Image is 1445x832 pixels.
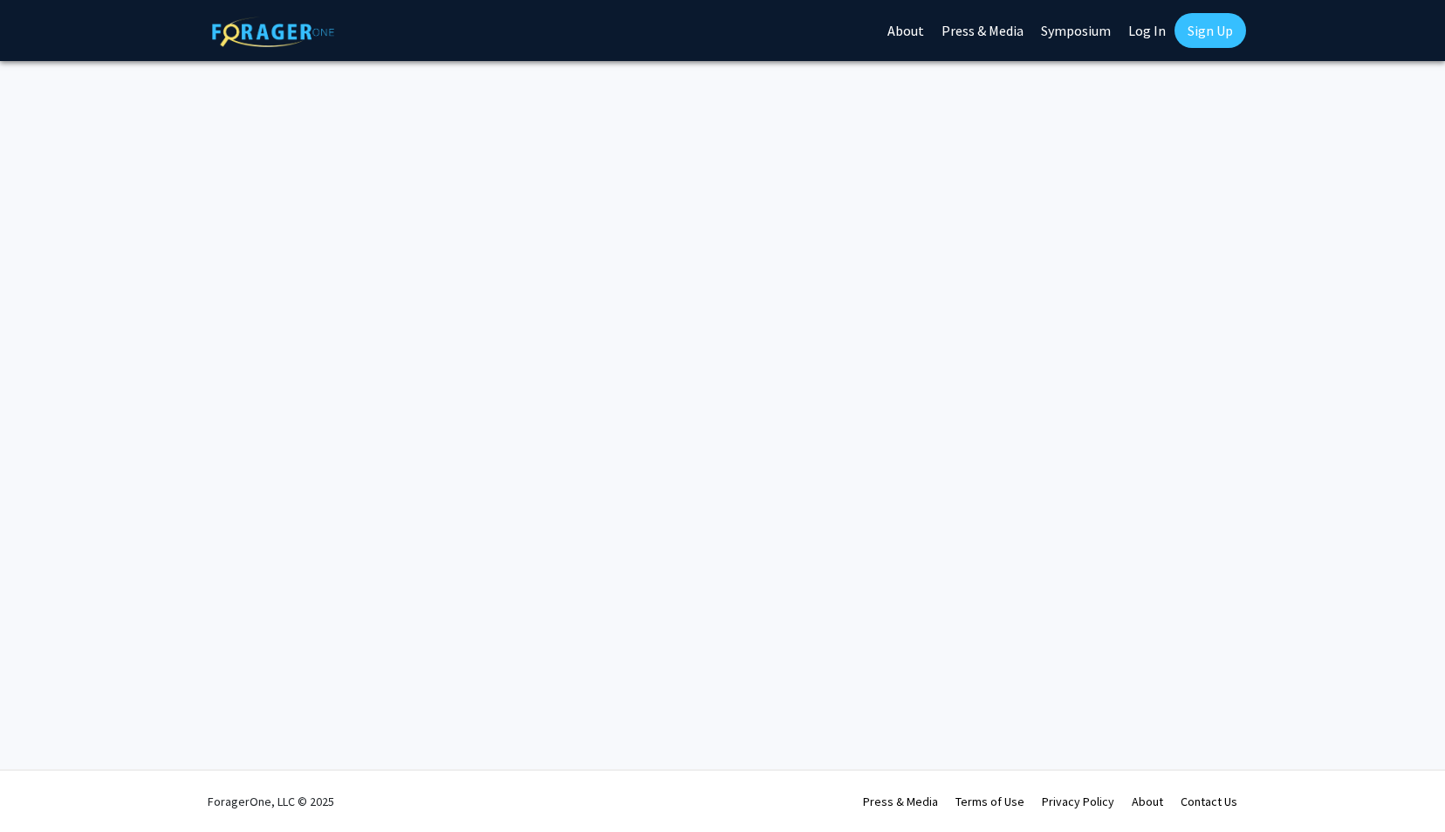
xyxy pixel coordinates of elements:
[1174,13,1246,48] a: Sign Up
[863,794,938,809] a: Press & Media
[212,17,334,47] img: ForagerOne Logo
[208,771,334,832] div: ForagerOne, LLC © 2025
[1132,794,1163,809] a: About
[1181,794,1237,809] a: Contact Us
[1042,794,1114,809] a: Privacy Policy
[955,794,1024,809] a: Terms of Use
